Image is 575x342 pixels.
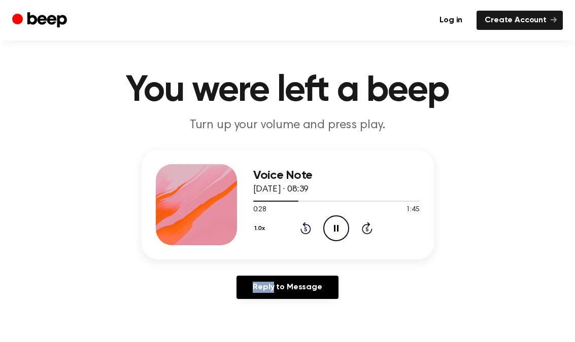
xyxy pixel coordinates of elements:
a: Log in [431,11,470,30]
p: Turn up your volume and press play. [93,117,483,134]
button: 1.0x [253,220,269,237]
h3: Voice Note [253,169,420,182]
span: 0:28 [253,205,266,215]
span: [DATE] · 08:39 [253,185,309,194]
a: Reply to Message [236,276,338,299]
a: Beep [12,11,70,30]
span: 1:45 [406,205,419,215]
h1: You were left a beep [28,72,548,109]
a: Create Account [477,11,563,30]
